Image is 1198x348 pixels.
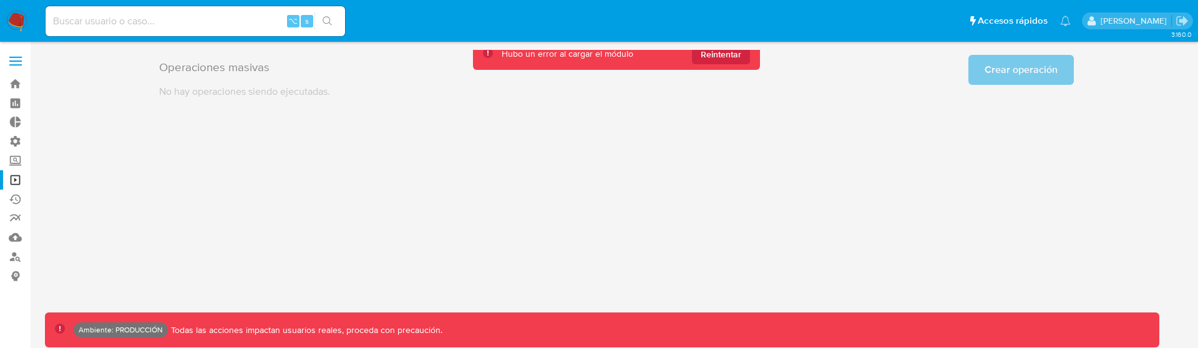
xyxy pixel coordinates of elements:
p: ramiro.carbonell@mercadolibre.com.co [1101,15,1171,27]
span: Accesos rápidos [978,14,1048,27]
span: s [305,15,309,27]
p: Todas las acciones impactan usuarios reales, proceda con precaución. [168,324,442,336]
button: search-icon [314,12,340,30]
p: Ambiente: PRODUCCIÓN [79,327,163,332]
input: Buscar usuario o caso... [46,13,345,29]
a: Notificaciones [1060,16,1071,26]
span: ⌥ [288,15,298,27]
a: Salir [1176,14,1189,27]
